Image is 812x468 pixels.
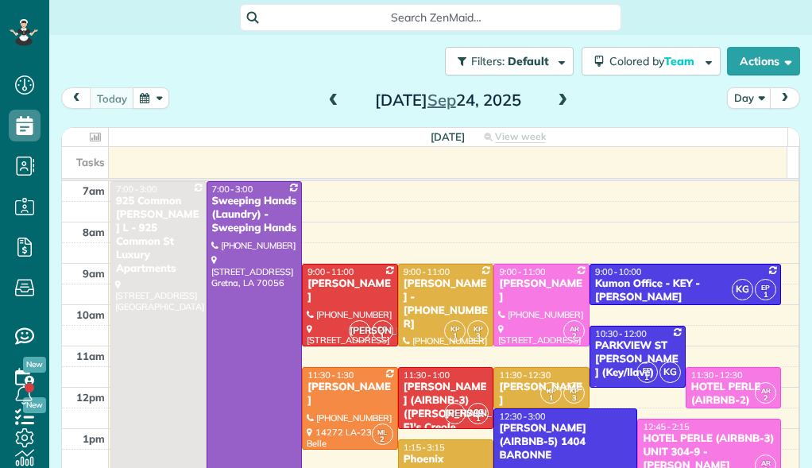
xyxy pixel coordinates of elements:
span: KP [450,324,460,333]
span: Default [508,54,550,68]
div: Sweeping Hands (Laundry) - Sweeping Hands [211,195,298,235]
div: PARKVIEW ST [PERSON_NAME] (Key/llave) [594,339,681,380]
small: 3 [468,329,488,344]
span: 12:45 - 2:15 [643,421,689,432]
span: 11:30 - 12:30 [691,369,743,381]
span: AR [570,324,579,333]
span: [PERSON_NAME] [349,320,370,342]
button: Filters: Default [445,47,574,75]
span: KG [659,362,681,383]
small: 2 [756,391,775,406]
span: 11am [76,350,105,362]
span: [PERSON_NAME] [444,403,466,424]
span: 7:00 - 3:00 [116,184,157,195]
small: 1 [637,370,657,385]
span: 1:15 - 3:15 [404,442,445,453]
span: AR [761,386,771,395]
span: 9:00 - 11:00 [499,266,545,277]
small: 3 [564,391,584,406]
span: 1pm [83,432,105,445]
div: [PERSON_NAME] (AIRBNB-3) ([PERSON_NAME]'s Creole Cottage) [403,381,489,447]
span: KP [547,386,556,395]
span: 11:30 - 1:00 [404,369,450,381]
button: prev [61,87,91,109]
span: 8am [83,226,105,238]
span: 12pm [76,391,105,404]
div: [PERSON_NAME] - [PHONE_NUMBER] [403,277,489,331]
span: ML [377,427,387,436]
span: Tasks [76,156,105,168]
span: 9am [83,267,105,280]
span: 9:00 - 10:00 [595,266,641,277]
div: [PERSON_NAME] [498,381,585,408]
span: View week [495,130,546,143]
button: today [90,87,134,109]
div: HOTEL PERLE (AIRBNB-2) UNIT 303-8 - [PERSON_NAME] [690,381,777,447]
div: Kumon Office - KEY - [PERSON_NAME] [594,277,776,304]
button: Day [727,87,771,109]
button: Colored byTeam [582,47,721,75]
span: 7am [83,184,105,197]
span: CG [377,324,387,333]
div: [PERSON_NAME] [307,277,393,304]
span: New [23,357,46,373]
span: 12:30 - 3:00 [499,411,545,422]
span: Team [664,54,697,68]
div: [PERSON_NAME] [498,277,585,304]
button: next [770,87,800,109]
span: KP [570,386,579,395]
span: AR [761,458,771,467]
span: KP [474,324,483,333]
small: 1 [373,329,392,344]
h2: [DATE] 24, 2025 [349,91,547,109]
button: Actions [727,47,800,75]
span: [DATE] [431,130,465,143]
a: Filters: Default [437,47,574,75]
small: 2 [564,329,584,344]
div: 925 Common [PERSON_NAME] L - 925 Common St Luxury Apartments [115,195,202,275]
span: 11:30 - 1:30 [307,369,354,381]
span: KG [732,279,753,300]
span: Filters: [471,54,505,68]
span: Colored by [609,54,700,68]
small: 1 [541,391,561,406]
span: EP [643,366,652,374]
span: 10:30 - 12:00 [595,328,647,339]
small: 1 [756,288,775,303]
small: 1 [445,329,465,344]
span: Sep [427,90,456,110]
span: 10am [76,308,105,321]
small: 1 [468,412,488,427]
span: EP [761,283,770,292]
span: 11:30 - 12:30 [499,369,551,381]
span: CG [474,407,483,416]
span: 9:00 - 11:00 [404,266,450,277]
div: [PERSON_NAME] [307,381,393,408]
small: 2 [373,432,392,447]
span: 9:00 - 11:00 [307,266,354,277]
span: 7:00 - 3:00 [212,184,253,195]
div: [PERSON_NAME] (AIRBNB-5) 1404 BARONNE [498,422,632,462]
